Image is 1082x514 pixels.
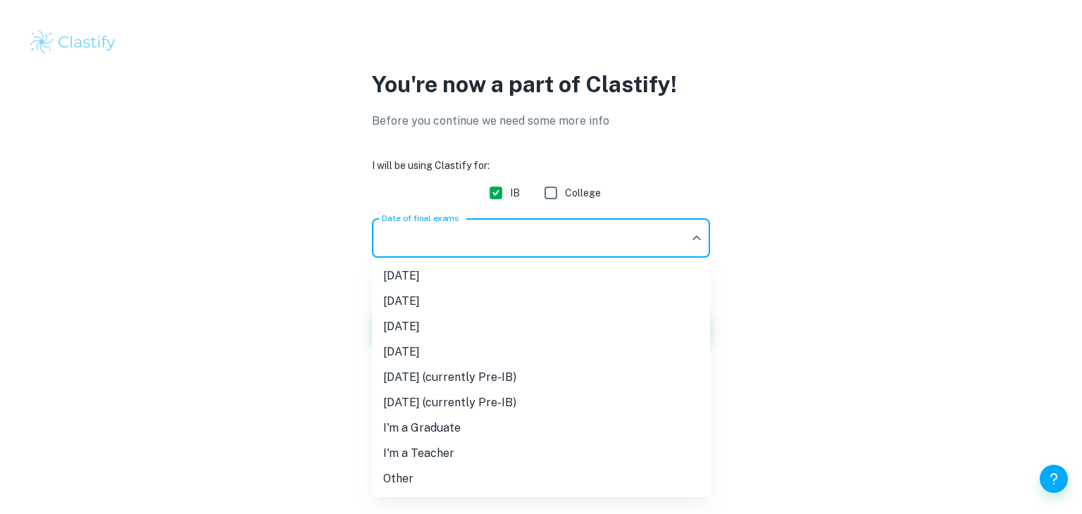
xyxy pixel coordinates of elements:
[372,415,710,441] li: I'm a Graduate
[372,390,710,415] li: [DATE] (currently Pre-IB)
[372,289,710,314] li: [DATE]
[372,365,710,390] li: [DATE] (currently Pre-IB)
[372,339,710,365] li: [DATE]
[372,441,710,466] li: I'm a Teacher
[372,263,710,289] li: [DATE]
[372,314,710,339] li: [DATE]
[372,466,710,491] li: Other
